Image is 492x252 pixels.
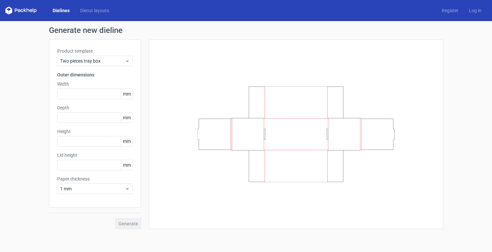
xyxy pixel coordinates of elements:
h3: Outer dimensions [57,71,133,78]
a: Log in [464,7,487,14]
span: mm [121,89,132,99]
a: Register [436,7,464,14]
span: mm [121,136,132,146]
label: Lid height [57,152,133,158]
span: 1 mm [60,185,125,192]
label: Depth [57,104,133,111]
a: Diecut layouts [75,7,114,14]
h1: Generate new dieline [49,26,443,34]
span: Two pieces tray box [60,58,125,64]
label: Height [57,128,133,135]
a: Dielines [47,7,75,14]
span: mm [121,160,132,170]
label: Width [57,81,133,87]
span: mm [121,113,132,123]
label: Paper thickness [57,176,133,182]
label: Product template [57,48,133,54]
